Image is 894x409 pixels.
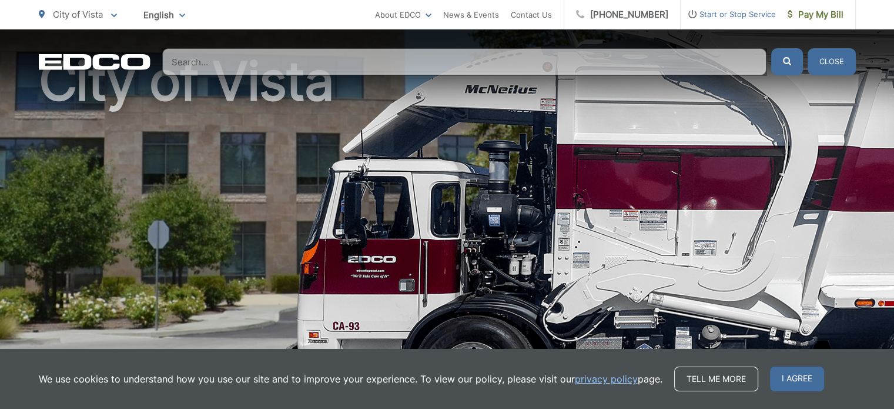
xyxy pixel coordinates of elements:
a: privacy policy [575,372,638,386]
span: Pay My Bill [788,8,843,22]
input: Search [162,48,766,75]
a: Contact Us [511,8,552,22]
p: We use cookies to understand how you use our site and to improve your experience. To view our pol... [39,372,662,386]
span: City of Vista [53,9,103,20]
button: Submit the search query. [771,48,803,75]
a: Tell me more [674,367,758,391]
span: English [135,5,194,25]
a: News & Events [443,8,499,22]
button: Close [808,48,856,75]
a: About EDCO [375,8,431,22]
span: I agree [770,367,824,391]
a: EDCD logo. Return to the homepage. [39,54,150,70]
